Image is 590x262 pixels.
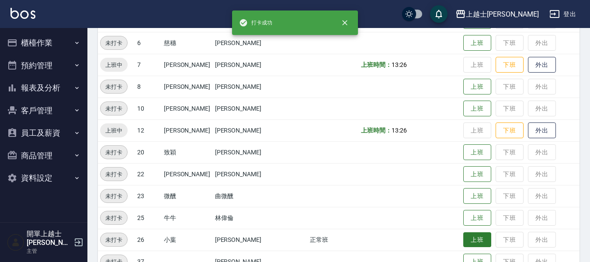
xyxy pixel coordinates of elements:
td: [PERSON_NAME] [162,119,213,141]
td: [PERSON_NAME] [213,141,308,163]
td: 林偉倫 [213,207,308,229]
td: 6 [135,32,162,54]
span: 未打卡 [101,38,127,48]
button: 員工及薪資 [3,122,84,144]
td: 曲微醺 [213,185,308,207]
span: 上班中 [100,60,128,70]
td: 小葉 [162,229,213,251]
td: [PERSON_NAME] [213,76,308,98]
p: 主管 [27,247,71,255]
h5: 開單上越士[PERSON_NAME] [27,230,71,247]
td: 8 [135,76,162,98]
td: 牛牛 [162,207,213,229]
button: 上越士[PERSON_NAME] [452,5,542,23]
b: 上班時間： [361,61,392,68]
td: [PERSON_NAME] [162,54,213,76]
button: 上班 [463,79,491,95]
span: 13:26 [392,127,407,134]
td: 23 [135,185,162,207]
button: 資料設定 [3,167,84,189]
button: 登出 [546,6,580,22]
button: 外出 [528,122,556,139]
span: 未打卡 [101,170,127,179]
td: 正常班 [308,229,359,251]
td: 慈穗 [162,32,213,54]
td: [PERSON_NAME] [213,163,308,185]
button: 報表及分析 [3,77,84,99]
td: 25 [135,207,162,229]
td: [PERSON_NAME] [213,32,308,54]
td: 26 [135,229,162,251]
button: 上班 [463,232,491,248]
td: [PERSON_NAME] [213,98,308,119]
button: 櫃檯作業 [3,31,84,54]
b: 上班時間： [361,127,392,134]
td: 致穎 [162,141,213,163]
button: 上班 [463,188,491,204]
img: Person [7,234,24,251]
button: 預約管理 [3,54,84,77]
span: 未打卡 [101,104,127,113]
span: 打卡成功 [239,18,272,27]
td: [PERSON_NAME] [162,163,213,185]
td: 7 [135,54,162,76]
button: close [335,13,354,32]
span: 未打卡 [101,235,127,245]
button: 下班 [496,122,524,139]
button: 上班 [463,101,491,117]
td: 22 [135,163,162,185]
button: 商品管理 [3,144,84,167]
button: 上班 [463,210,491,226]
div: 上越士[PERSON_NAME] [466,9,539,20]
td: 微醺 [162,185,213,207]
img: Logo [10,8,35,19]
td: [PERSON_NAME] [213,119,308,141]
td: 20 [135,141,162,163]
td: [PERSON_NAME] [162,98,213,119]
button: save [430,5,448,23]
button: 上班 [463,144,491,161]
span: 13:26 [392,61,407,68]
td: 12 [135,119,162,141]
span: 未打卡 [101,148,127,157]
td: 10 [135,98,162,119]
span: 未打卡 [101,213,127,223]
td: [PERSON_NAME] [213,54,308,76]
button: 外出 [528,57,556,73]
button: 上班 [463,166,491,182]
span: 上班中 [100,126,128,135]
span: 未打卡 [101,192,127,201]
button: 下班 [496,57,524,73]
td: [PERSON_NAME] [213,229,308,251]
button: 客戶管理 [3,99,84,122]
span: 未打卡 [101,82,127,91]
button: 上班 [463,35,491,51]
td: [PERSON_NAME] [162,76,213,98]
